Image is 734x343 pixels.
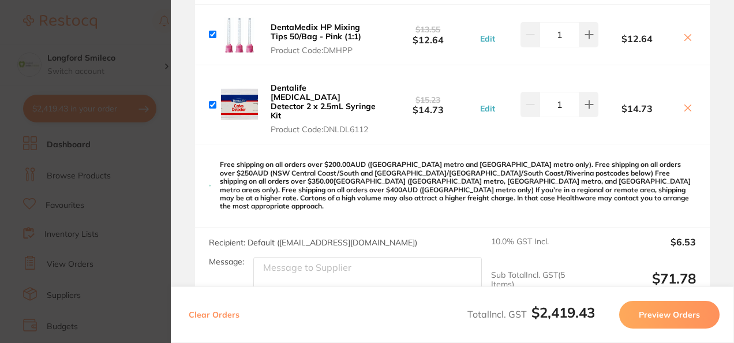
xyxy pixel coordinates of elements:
[531,304,595,321] b: $2,419.43
[209,257,244,267] label: Message:
[209,237,417,248] span: Recipient: Default ( [EMAIL_ADDRESS][DOMAIN_NAME] )
[267,22,379,55] button: DentaMedix HP Mixing Tips 50/Bag - Pink (1:1) Product Code:DMHPP
[598,33,675,44] b: $12.64
[267,83,379,135] button: Dentalife [MEDICAL_DATA] Detector 2 x 2.5mL Syringe Kit Product Code:DNLDL6112
[467,308,595,320] span: Total Incl. GST
[598,270,696,303] output: $71.78
[477,103,499,114] button: Edit
[477,33,499,44] button: Edit
[220,161,696,210] p: Free shipping on all orders over $200.00AUD ([GEOGRAPHIC_DATA] metro and [GEOGRAPHIC_DATA] metro ...
[491,270,589,303] span: Sub Total Incl. GST ( 5 Items)
[379,94,477,115] b: $14.73
[271,83,376,121] b: Dentalife [MEDICAL_DATA] Detector 2 x 2.5mL Syringe Kit
[598,103,675,114] b: $14.73
[185,301,243,329] button: Clear Orders
[598,237,696,262] output: $6.53
[415,24,440,35] span: $13.55
[379,24,477,45] b: $12.64
[271,46,376,55] span: Product Code: DMHPP
[271,125,376,134] span: Product Code: DNLDL6112
[221,86,258,123] img: ZDhrZTUzbw
[271,22,361,42] b: DentaMedix HP Mixing Tips 50/Bag - Pink (1:1)
[221,16,258,53] img: ZW40NGFyeQ
[415,95,440,105] span: $15.23
[619,301,720,329] button: Preview Orders
[491,237,589,262] span: 10.0 % GST Incl.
